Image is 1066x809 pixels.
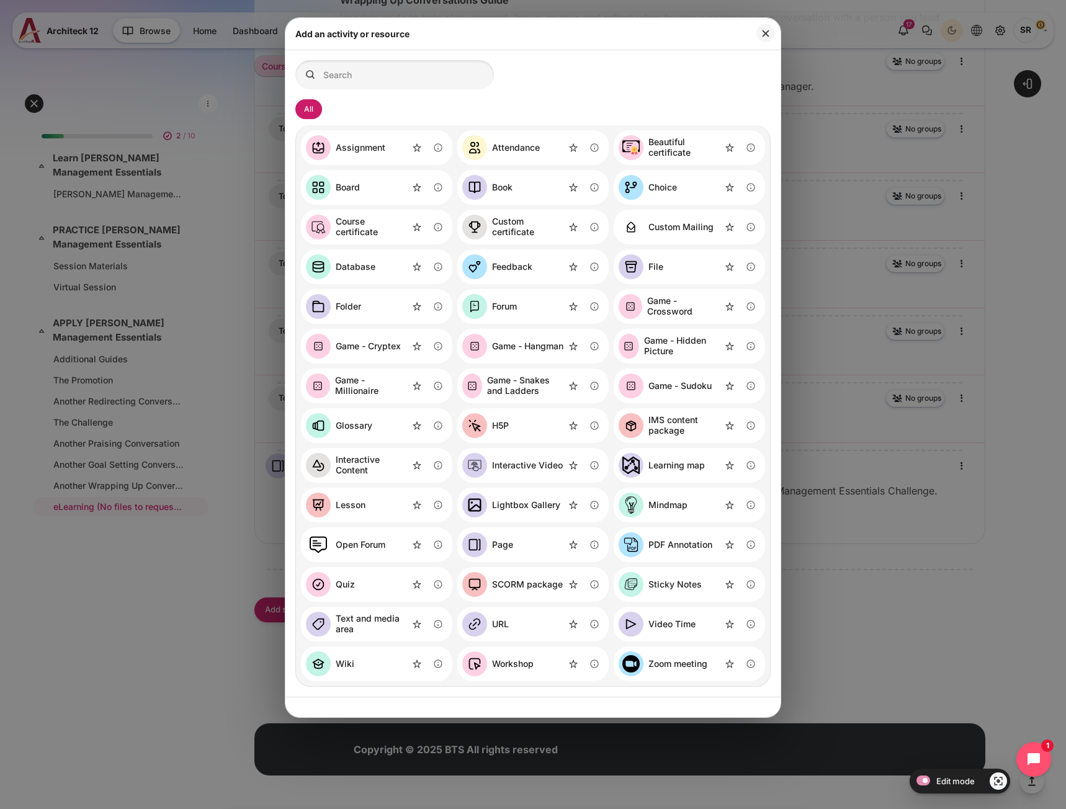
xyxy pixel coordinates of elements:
div: H5P [457,408,609,443]
div: Feedback [492,262,532,272]
button: Star Game - Crossword activity [720,297,739,316]
a: PDF Annotation [619,532,712,557]
a: Choice [619,175,677,200]
a: Game - Hidden Picture [619,334,720,359]
div: Page [457,527,609,562]
a: Workshop [462,651,534,676]
div: Text and media area [301,607,452,641]
button: Star Game - Hangman activity [564,337,583,355]
button: Star Glossary activity [408,416,426,435]
a: Interactive Content [306,453,408,478]
div: Interactive Content [336,455,408,476]
a: File [619,254,663,279]
button: Star Mindmap activity [720,496,739,514]
div: Game - Hidden Picture [644,336,720,357]
a: Assignment [306,135,385,160]
div: Course certificate [336,217,408,238]
a: Book [462,175,513,200]
button: Star PDF Annotation activity [720,535,739,554]
div: Interactive Video [457,448,609,483]
button: Star Learning map activity [720,456,739,475]
div: Mindmap [614,488,765,522]
button: Star Workshop activity [564,655,583,673]
div: Open Forum [336,540,385,550]
button: Star File activity [720,257,739,276]
a: Database [306,254,375,279]
a: Folder [306,294,361,319]
div: Board [301,170,452,205]
a: Glossary [306,413,372,438]
div: Assignment [336,143,385,153]
button: Star Database activity [408,257,426,276]
div: Activity modules [295,60,771,687]
div: Game - Millionaire [335,375,408,396]
a: Lesson [306,493,365,517]
div: Video Time [614,607,765,641]
a: Lightbox Gallery [462,493,560,517]
button: Star SCORM package activity [564,575,583,594]
div: Lesson [301,488,452,522]
div: IMS content package [648,415,720,436]
a: Interactive Video [462,453,563,478]
a: SCORM package [462,572,563,597]
div: Video Time [648,619,696,630]
a: Default activities [295,99,322,119]
input: Search [295,60,494,89]
h5: Add an activity or resource [295,27,410,40]
a: Zoom meeting [619,651,707,676]
button: Star Choice activity [720,178,739,197]
button: Star Interactive Video activity [564,456,583,475]
button: Star Text and media area activity [408,615,426,633]
div: Game - Cryptex [336,341,401,352]
button: Star Feedback activity [564,257,583,276]
div: IMS content package [614,408,765,443]
a: Board [306,175,360,200]
div: Default activities [296,125,770,686]
button: Star Open Forum activity [408,535,426,554]
div: Game - Snakes and Ladders [457,369,609,403]
div: Mindmap [648,500,688,511]
div: Folder [301,289,452,324]
button: Star Lightbox Gallery activity [564,496,583,514]
div: Quiz [336,579,355,590]
a: Text and media area [306,612,408,637]
div: Choice [614,170,765,205]
div: Wiki [336,659,354,669]
button: Star Custom Mailing activity [720,218,739,236]
a: Feedback [462,254,532,279]
a: Game - Millionaire [306,373,408,398]
div: Book [492,182,513,193]
a: Attendance [462,135,540,160]
div: Game - Sudoku [648,381,712,391]
div: Glossary [301,408,452,443]
div: SCORM package [492,579,563,590]
div: Course certificate [301,210,452,244]
button: Star Custom certificate activity [564,218,583,236]
button: Star Book activity [564,178,583,197]
button: Star Zoom meeting activity [720,655,739,673]
a: Sticky Notes [619,572,702,597]
div: Interactive Video [492,460,563,471]
button: Star Wiki activity [408,655,426,673]
a: H5P [462,413,509,438]
div: Book [457,170,609,205]
div: Quiz [301,567,452,602]
div: Game - Hangman [492,341,563,352]
a: Game - Snakes and Ladders [462,373,564,398]
div: Sticky Notes [614,567,765,602]
div: Zoom meeting [648,659,707,669]
div: Attendance [492,143,540,153]
button: Star Lesson activity [408,496,426,514]
div: Game - Crossword [647,296,720,317]
div: PDF Annotation [648,540,712,550]
button: Star Interactive Content activity [408,456,426,475]
div: Beautiful certificate [614,130,765,165]
div: Forum [492,302,517,312]
a: Game - Hangman [462,334,563,359]
div: Page [492,540,513,550]
div: Game - Sudoku [614,369,765,403]
div: Workshop [492,659,534,669]
div: Learning map [614,448,765,483]
div: Sticky Notes [648,579,702,590]
div: Choice [648,182,677,193]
